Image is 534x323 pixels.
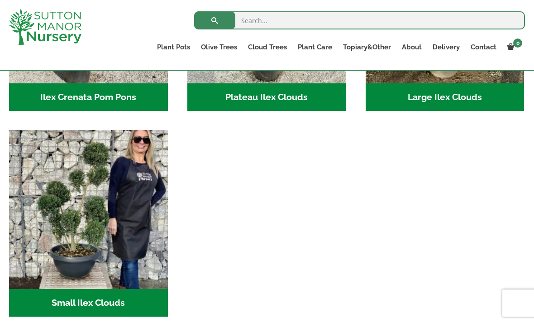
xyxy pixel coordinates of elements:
img: logo [9,9,81,45]
a: About [396,41,427,53]
span: 0 [513,39,522,48]
a: Topiary&Other [338,41,396,53]
h2: Large Ilex Clouds [366,83,524,111]
a: 0 [502,41,525,53]
a: Visit product category Small Ilex Clouds [9,130,168,317]
img: Small Ilex Clouds [9,130,168,289]
a: Contact [465,41,502,53]
a: Plant Pots [152,41,195,53]
a: Plant Care [292,41,338,53]
a: Delivery [427,41,465,53]
a: Cloud Trees [243,41,292,53]
h2: Plateau Ilex Clouds [187,83,346,111]
h2: Ilex Crenata Pom Pons [9,83,168,111]
input: Search... [194,11,525,29]
h2: Small Ilex Clouds [9,289,168,317]
a: Olive Trees [195,41,243,53]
